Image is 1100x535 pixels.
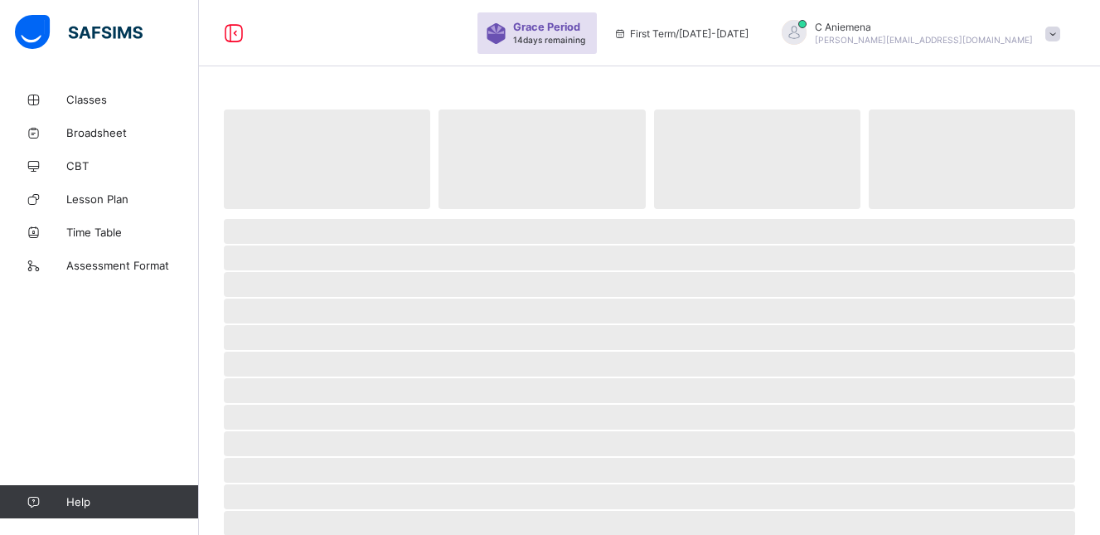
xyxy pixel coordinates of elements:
span: Time Table [66,226,199,239]
span: ‌ [654,109,860,209]
span: ‌ [224,299,1075,323]
span: 14 days remaining [513,35,585,45]
span: ‌ [224,272,1075,297]
span: ‌ [224,246,1075,270]
span: ‌ [869,109,1075,209]
span: Classes [66,93,199,106]
div: CAniemena [765,20,1069,47]
span: session/term information [613,27,749,40]
span: C Aniemena [815,21,1033,33]
span: Assessment Format [66,259,199,272]
span: ‌ [439,109,645,209]
span: Lesson Plan [66,192,199,206]
span: ‌ [224,484,1075,509]
img: sticker-purple.71386a28dfed39d6af7621340158ba97.svg [486,23,506,44]
span: ‌ [224,219,1075,244]
span: ‌ [224,325,1075,350]
span: ‌ [224,109,430,209]
span: ‌ [224,458,1075,483]
span: CBT [66,159,199,173]
span: [PERSON_NAME][EMAIL_ADDRESS][DOMAIN_NAME] [815,35,1033,45]
span: ‌ [224,352,1075,377]
img: safsims [15,15,143,50]
span: ‌ [224,378,1075,403]
span: ‌ [224,405,1075,430]
span: Help [66,495,198,508]
span: ‌ [224,431,1075,456]
span: Broadsheet [66,126,199,139]
span: Grace Period [513,21,580,33]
